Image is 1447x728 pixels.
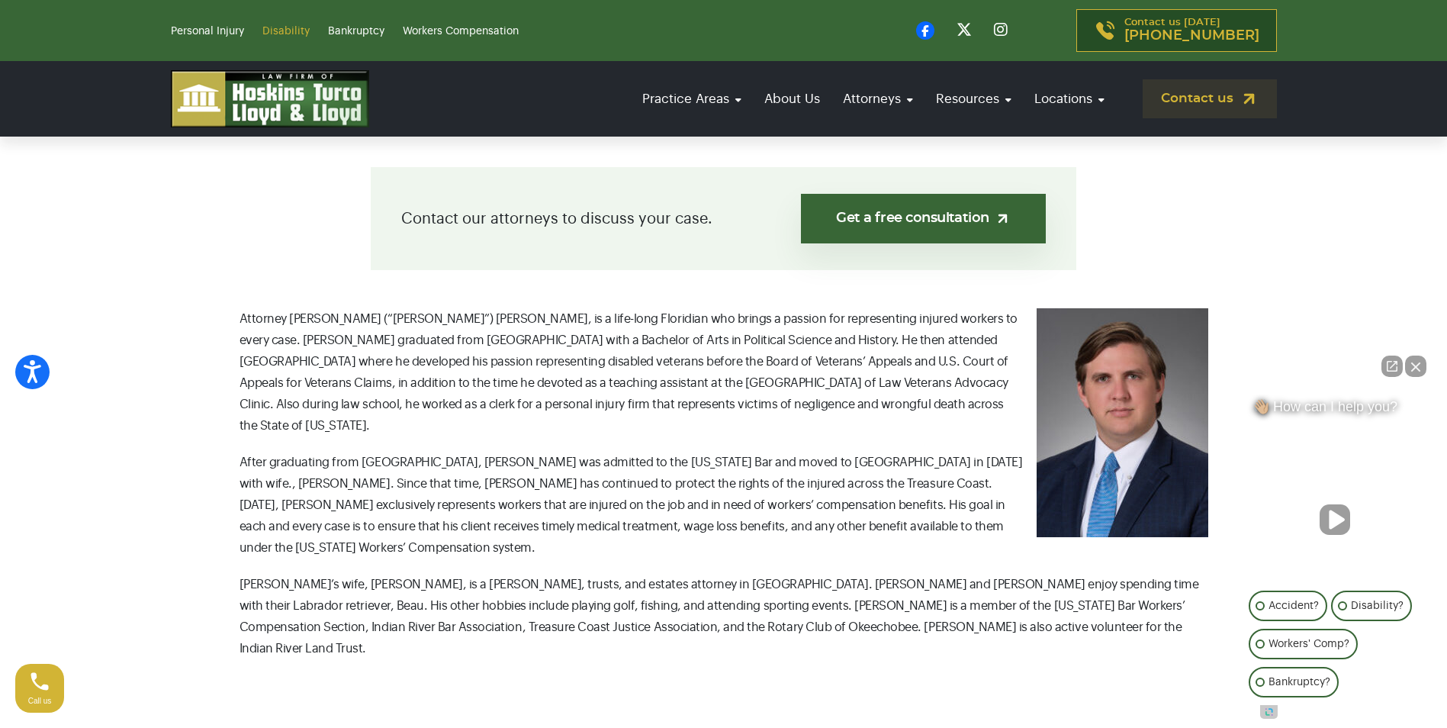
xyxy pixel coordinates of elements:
[171,70,369,127] img: logo
[240,452,1208,559] p: After graduating from [GEOGRAPHIC_DATA], [PERSON_NAME] was admitted to the [US_STATE] Bar and mov...
[835,77,921,121] a: Attorneys
[1245,398,1424,423] div: 👋🏼 How can I help you?
[371,167,1076,270] div: Contact our attorneys to discuss your case.
[403,26,519,37] a: Workers Compensation
[240,308,1208,436] p: Attorney [PERSON_NAME] (“[PERSON_NAME]”) [PERSON_NAME], is a life-long Floridian who brings a pas...
[1143,79,1277,118] a: Contact us
[1269,597,1319,615] p: Accident?
[171,26,244,37] a: Personal Injury
[928,77,1019,121] a: Resources
[28,697,52,705] span: Call us
[1269,635,1349,653] p: Workers' Comp?
[1027,77,1112,121] a: Locations
[1381,356,1403,377] a: Open direct chat
[240,574,1208,659] p: [PERSON_NAME]’s wife, [PERSON_NAME], is a [PERSON_NAME], trusts, and estates attorney in [GEOGRAP...
[1260,705,1278,719] a: Open intaker chat
[328,26,384,37] a: Bankruptcy
[1405,356,1426,377] button: Close Intaker Chat Widget
[1124,18,1259,43] p: Contact us [DATE]
[995,211,1011,227] img: arrow-up-right-light.svg
[262,26,310,37] a: Disability
[1320,504,1350,535] button: Unmute video
[1037,308,1208,537] img: PJ Lubas
[635,77,749,121] a: Practice Areas
[1124,28,1259,43] span: [PHONE_NUMBER]
[1076,9,1277,52] a: Contact us [DATE][PHONE_NUMBER]
[1269,673,1330,691] p: Bankruptcy?
[1351,597,1404,615] p: Disability?
[757,77,828,121] a: About Us
[801,194,1046,243] a: Get a free consultation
